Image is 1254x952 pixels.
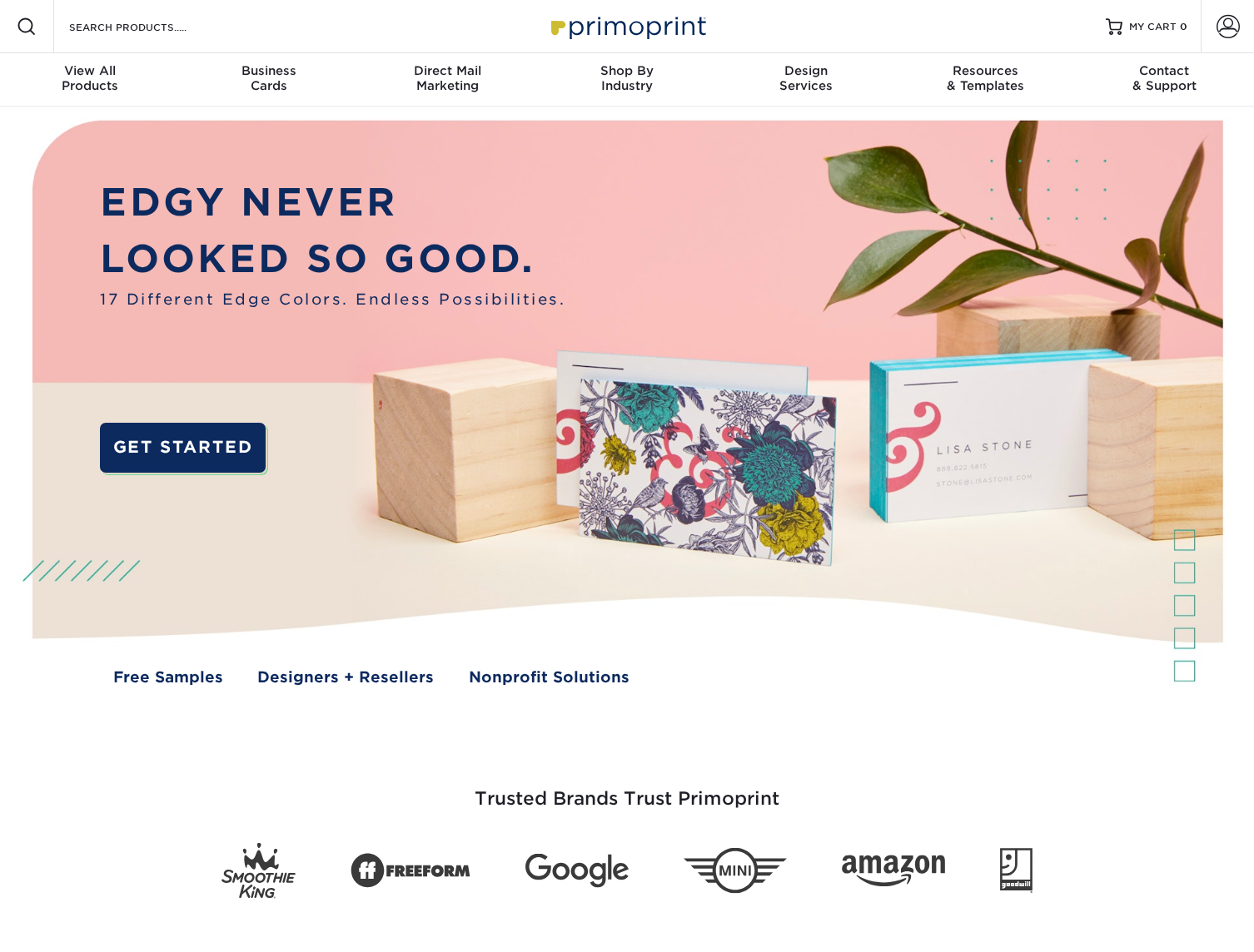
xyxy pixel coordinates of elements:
[1129,20,1177,34] span: MY CART
[179,53,358,107] a: BusinessCards
[717,63,896,93] div: Services
[1075,63,1254,78] span: Contact
[100,175,565,231] p: EDGY NEVER
[221,843,296,899] img: Smoothie King
[113,666,223,688] a: Free Samples
[1000,848,1033,893] img: Goodwill
[67,17,230,37] input: SEARCH PRODUCTS.....
[537,63,716,93] div: Industry
[351,844,470,897] img: Freeform
[179,63,358,93] div: Cards
[717,63,896,78] span: Design
[358,63,537,78] span: Direct Mail
[684,848,787,894] img: Mini
[179,63,358,78] span: Business
[544,8,710,44] img: Primoprint
[525,854,629,888] img: Google
[717,53,896,107] a: DesignServices
[1180,21,1187,32] span: 0
[358,53,537,107] a: Direct MailMarketing
[100,423,266,472] a: GET STARTED
[140,748,1114,830] h3: Trusted Brands Trust Primoprint
[100,288,565,310] span: 17 Different Edge Colors. Endless Possibilities.
[100,231,565,288] p: LOOKED SO GOOD.
[469,666,629,688] a: Nonprofit Solutions
[537,53,716,107] a: Shop ByIndustry
[1075,63,1254,93] div: & Support
[896,63,1075,93] div: & Templates
[358,63,537,93] div: Marketing
[1075,53,1254,107] a: Contact& Support
[257,666,434,688] a: Designers + Resellers
[842,855,945,886] img: Amazon
[896,63,1075,78] span: Resources
[896,53,1075,107] a: Resources& Templates
[537,63,716,78] span: Shop By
